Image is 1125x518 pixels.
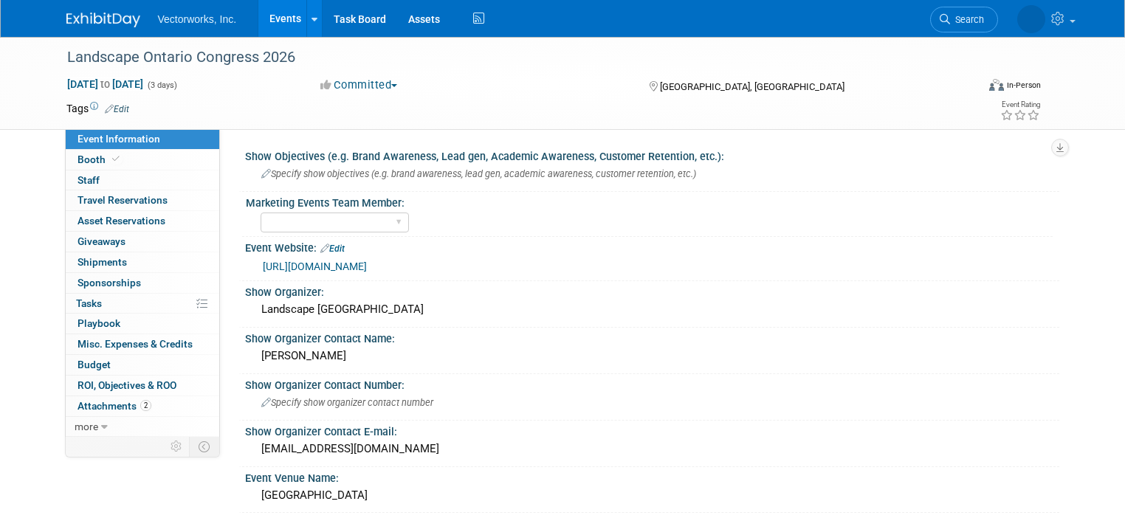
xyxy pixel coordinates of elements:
a: Search [930,7,998,32]
div: Landscape Ontario Congress 2026 [62,44,958,71]
div: [EMAIL_ADDRESS][DOMAIN_NAME] [256,438,1048,460]
span: Sponsorships [78,277,141,289]
span: Misc. Expenses & Credits [78,338,193,350]
span: 2 [140,400,151,411]
div: Event Venue Name: [245,467,1059,486]
span: ROI, Objectives & ROO [78,379,176,391]
img: ExhibitDay [66,13,140,27]
a: more [66,417,219,437]
a: Sponsorships [66,273,219,293]
img: Format-Inperson.png [989,79,1004,91]
a: Misc. Expenses & Credits [66,334,219,354]
i: Booth reservation complete [112,155,120,163]
div: Event Format [897,77,1041,99]
span: Search [950,14,984,25]
span: more [75,421,98,432]
span: to [98,78,112,90]
span: Shipments [78,256,127,268]
span: Travel Reservations [78,194,168,206]
span: Asset Reservations [78,215,165,227]
div: Event Rating [1000,101,1040,108]
td: Toggle Event Tabs [189,437,219,456]
div: Show Organizer Contact Number: [245,374,1059,393]
a: Edit [320,244,345,254]
div: Landscape [GEOGRAPHIC_DATA] [256,298,1048,321]
div: Marketing Events Team Member: [246,192,1053,210]
div: [GEOGRAPHIC_DATA] [256,484,1048,507]
span: Specify show objectives (e.g. brand awareness, lead gen, academic awareness, customer retention, ... [261,168,696,179]
a: Playbook [66,314,219,334]
td: Tags [66,101,129,116]
div: In-Person [1006,80,1041,91]
a: Travel Reservations [66,190,219,210]
a: ROI, Objectives & ROO [66,376,219,396]
span: Giveaways [78,235,125,247]
div: Show Organizer Contact Name: [245,328,1059,346]
div: Show Objectives (e.g. Brand Awareness, Lead gen, Academic Awareness, Customer Retention, etc.): [245,145,1059,164]
td: Personalize Event Tab Strip [164,437,190,456]
a: Giveaways [66,232,219,252]
a: Budget [66,355,219,375]
div: [PERSON_NAME] [256,345,1048,367]
div: Event Website: [245,237,1059,256]
span: Attachments [78,400,151,412]
div: Show Organizer: [245,281,1059,300]
a: Staff [66,170,219,190]
span: Booth [78,153,123,165]
a: Shipments [66,252,219,272]
span: [DATE] [DATE] [66,77,144,91]
span: Specify show organizer contact number [261,397,433,408]
span: (3 days) [146,80,177,90]
a: Tasks [66,294,219,314]
span: Event Information [78,133,160,145]
a: [URL][DOMAIN_NAME] [263,260,367,272]
a: Asset Reservations [66,211,219,231]
span: Vectorworks, Inc. [158,13,237,25]
a: Event Information [66,129,219,149]
img: Tania Arabian [1017,5,1045,33]
span: [GEOGRAPHIC_DATA], [GEOGRAPHIC_DATA] [660,81,844,92]
span: Playbook [78,317,120,329]
a: Attachments2 [66,396,219,416]
span: Tasks [76,297,102,309]
a: Edit [105,104,129,114]
button: Committed [315,77,403,93]
span: Staff [78,174,100,186]
div: Show Organizer Contact E-mail: [245,421,1059,439]
span: Budget [78,359,111,370]
a: Booth [66,150,219,170]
